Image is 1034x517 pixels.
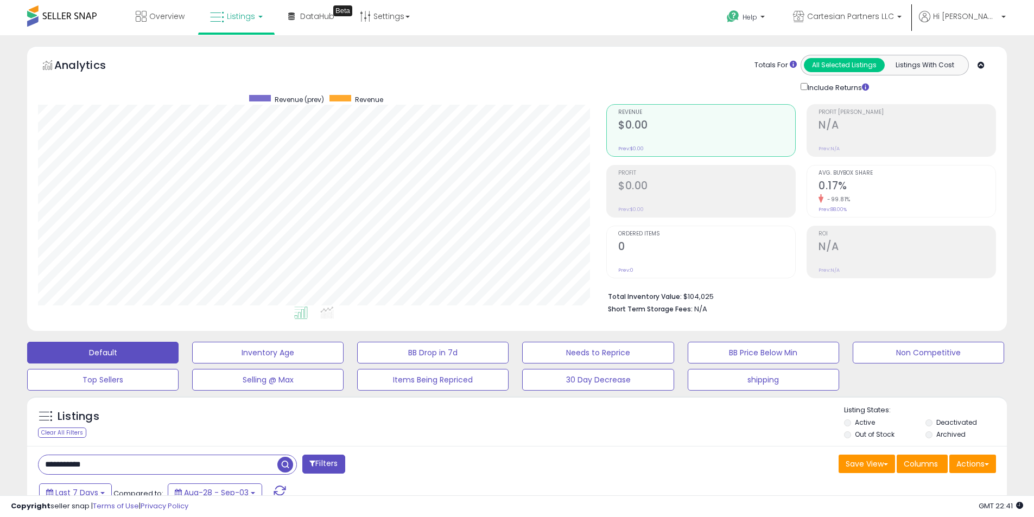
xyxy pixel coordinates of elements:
[855,430,895,439] label: Out of Stock
[93,501,139,511] a: Terms of Use
[819,206,847,213] small: Prev: 88.00%
[55,487,98,498] span: Last 7 Days
[608,289,988,302] li: $104,025
[618,231,795,237] span: Ordered Items
[936,418,977,427] label: Deactivated
[333,5,352,16] div: Tooltip anchor
[192,369,344,391] button: Selling @ Max
[718,2,776,35] a: Help
[819,119,995,133] h2: N/A
[819,145,840,152] small: Prev: N/A
[694,304,707,314] span: N/A
[300,11,334,22] span: DataHub
[819,240,995,255] h2: N/A
[726,10,740,23] i: Get Help
[618,240,795,255] h2: 0
[11,501,188,512] div: seller snap | |
[618,145,644,152] small: Prev: $0.00
[522,342,674,363] button: Needs to Reprice
[39,483,112,502] button: Last 7 Days
[618,206,644,213] small: Prev: $0.00
[919,11,1006,35] a: Hi [PERSON_NAME]
[608,292,682,301] b: Total Inventory Value:
[855,418,875,427] label: Active
[618,267,633,273] small: Prev: 0
[823,195,851,203] small: -99.81%
[904,458,938,469] span: Columns
[192,342,344,363] button: Inventory Age
[27,342,179,363] button: Default
[618,119,795,133] h2: $0.00
[54,58,127,75] h5: Analytics
[933,11,998,22] span: Hi [PERSON_NAME]
[113,488,163,499] span: Compared to:
[853,342,1004,363] button: Non Competitive
[58,409,99,424] h5: Listings
[754,60,797,71] div: Totals For
[302,455,345,474] button: Filters
[949,455,996,473] button: Actions
[792,81,882,93] div: Include Returns
[608,304,693,314] b: Short Term Storage Fees:
[357,342,509,363] button: BB Drop in 7d
[27,369,179,391] button: Top Sellers
[618,110,795,116] span: Revenue
[979,501,1023,511] span: 2025-09-11 22:41 GMT
[357,369,509,391] button: Items Being Repriced
[618,180,795,194] h2: $0.00
[11,501,50,511] strong: Copyright
[804,58,885,72] button: All Selected Listings
[275,95,324,104] span: Revenue (prev)
[688,369,839,391] button: shipping
[844,405,1007,416] p: Listing States:
[807,11,894,22] span: Cartesian Partners LLC
[839,455,895,473] button: Save View
[227,11,255,22] span: Listings
[688,342,839,363] button: BB Price Below Min
[897,455,948,473] button: Columns
[618,170,795,176] span: Profit
[819,110,995,116] span: Profit [PERSON_NAME]
[38,427,86,438] div: Clear All Filters
[936,430,966,439] label: Archived
[355,95,383,104] span: Revenue
[141,501,188,511] a: Privacy Policy
[522,369,674,391] button: 30 Day Decrease
[743,12,757,22] span: Help
[819,170,995,176] span: Avg. Buybox Share
[884,58,965,72] button: Listings With Cost
[819,231,995,237] span: ROI
[149,11,185,22] span: Overview
[184,487,249,498] span: Aug-28 - Sep-03
[819,180,995,194] h2: 0.17%
[168,483,262,502] button: Aug-28 - Sep-03
[819,267,840,273] small: Prev: N/A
